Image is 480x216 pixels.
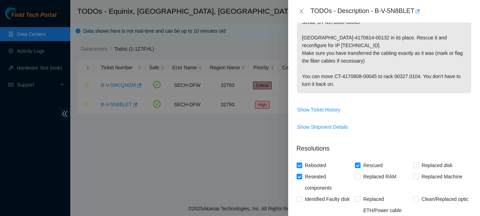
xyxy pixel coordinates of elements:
span: Rebooted [302,160,329,171]
button: Show Shipment Details [297,121,349,133]
span: Replaced RAM [361,171,399,182]
span: Reseated components [302,171,355,193]
span: Clean/Replaced optic [419,193,471,205]
div: TODOs - Description - B-V-5N8BLET [311,6,472,17]
span: Identified Faulty disk [302,193,353,205]
span: Replaced disk [419,160,455,171]
span: Show Ticket History [297,106,340,114]
span: Replaced ETH/Power cable [361,193,413,216]
button: Close [297,8,306,15]
p: Resolutions [297,138,472,153]
span: close [299,8,304,14]
span: Show Shipment Details [297,123,348,131]
button: Show Ticket History [297,104,341,115]
span: Replaced Machine [419,171,465,182]
span: Rescued [361,160,385,171]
